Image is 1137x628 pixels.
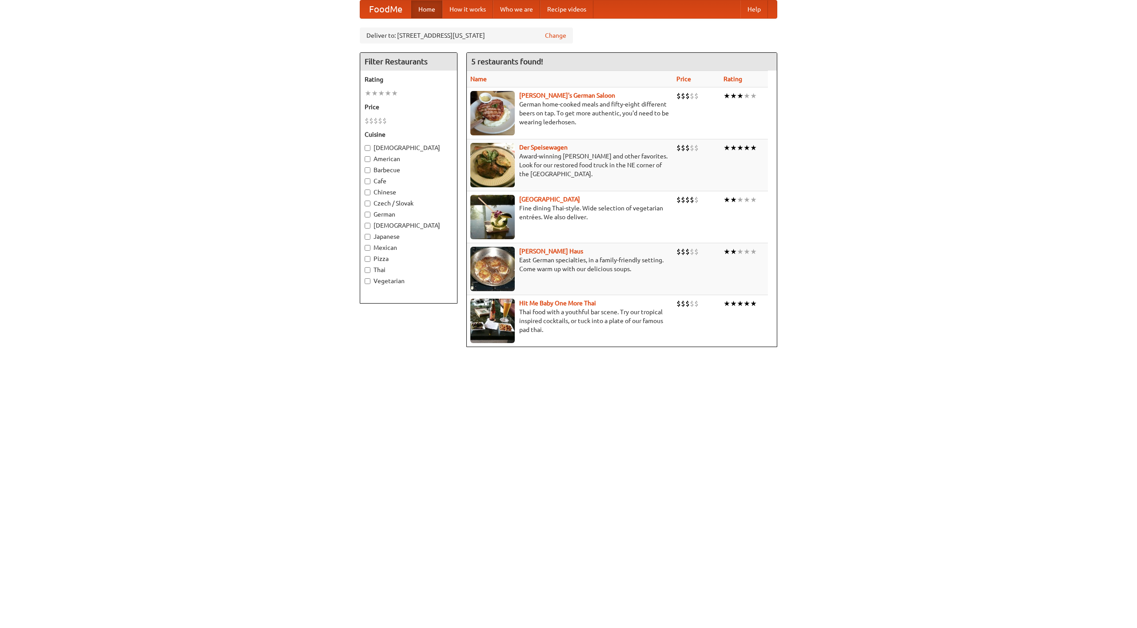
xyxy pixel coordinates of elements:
label: Vegetarian [365,276,453,285]
a: Who we are [493,0,540,18]
a: Home [411,0,442,18]
input: German [365,212,370,217]
li: $ [378,116,382,126]
img: esthers.jpg [470,91,515,135]
label: Thai [365,265,453,274]
li: $ [374,116,378,126]
li: ★ [750,299,757,308]
li: $ [690,247,694,257]
label: Barbecue [365,166,453,174]
li: $ [676,143,681,153]
input: Japanese [365,234,370,240]
li: ★ [730,91,737,101]
li: ★ [724,247,730,257]
img: kohlhaus.jpg [470,247,515,291]
li: ★ [743,195,750,205]
li: ★ [750,247,757,257]
h5: Cuisine [365,130,453,139]
li: ★ [737,143,743,153]
input: Cafe [365,178,370,184]
li: ★ [724,299,730,308]
li: ★ [737,299,743,308]
li: ★ [750,143,757,153]
li: $ [676,195,681,205]
label: [DEMOGRAPHIC_DATA] [365,143,453,152]
label: Czech / Slovak [365,199,453,208]
img: speisewagen.jpg [470,143,515,187]
p: East German specialties, in a family-friendly setting. Come warm up with our delicious soups. [470,256,669,273]
input: [DEMOGRAPHIC_DATA] [365,223,370,229]
li: $ [690,143,694,153]
h4: Filter Restaurants [360,53,457,71]
li: $ [685,143,690,153]
input: Pizza [365,256,370,262]
li: ★ [365,88,371,98]
input: Vegetarian [365,278,370,284]
a: [PERSON_NAME]'s German Saloon [519,92,615,99]
label: Japanese [365,232,453,241]
li: ★ [737,91,743,101]
p: Fine dining Thai-style. Wide selection of vegetarian entrées. We also deliver. [470,204,669,221]
a: FoodMe [360,0,411,18]
li: ★ [730,299,737,308]
li: ★ [730,195,737,205]
li: $ [690,91,694,101]
p: Thai food with a youthful bar scene. Try our tropical inspired cocktails, or tuck into a plate of... [470,308,669,334]
input: Barbecue [365,167,370,173]
li: $ [369,116,374,126]
a: Help [740,0,768,18]
li: ★ [743,91,750,101]
input: American [365,156,370,162]
h5: Price [365,103,453,111]
label: German [365,210,453,219]
input: Mexican [365,245,370,251]
li: $ [685,91,690,101]
li: $ [676,91,681,101]
a: Der Speisewagen [519,144,568,151]
a: Name [470,75,487,83]
input: Chinese [365,190,370,195]
p: German home-cooked meals and fifty-eight different beers on tap. To get more authentic, you'd nee... [470,100,669,126]
li: ★ [737,247,743,257]
a: Recipe videos [540,0,593,18]
b: [PERSON_NAME] Haus [519,248,583,255]
li: $ [681,195,685,205]
img: satay.jpg [470,195,515,239]
li: $ [694,143,699,153]
h5: Rating [365,75,453,84]
li: $ [694,299,699,308]
li: ★ [737,195,743,205]
li: ★ [724,195,730,205]
li: ★ [750,195,757,205]
li: ★ [371,88,378,98]
li: $ [681,299,685,308]
img: babythai.jpg [470,299,515,343]
a: [GEOGRAPHIC_DATA] [519,196,580,203]
li: $ [694,247,699,257]
a: Change [545,31,566,40]
li: $ [676,299,681,308]
li: $ [690,299,694,308]
input: [DEMOGRAPHIC_DATA] [365,145,370,151]
li: ★ [385,88,391,98]
p: Award-winning [PERSON_NAME] and other favorites. Look for our restored food truck in the NE corne... [470,152,669,178]
li: $ [681,91,685,101]
li: ★ [730,247,737,257]
a: Price [676,75,691,83]
li: ★ [730,143,737,153]
li: ★ [743,143,750,153]
input: Thai [365,267,370,273]
li: $ [694,91,699,101]
a: Rating [724,75,742,83]
label: Chinese [365,188,453,197]
a: Hit Me Baby One More Thai [519,300,596,307]
li: $ [690,195,694,205]
li: $ [685,299,690,308]
label: American [365,154,453,163]
li: $ [382,116,387,126]
li: ★ [743,299,750,308]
